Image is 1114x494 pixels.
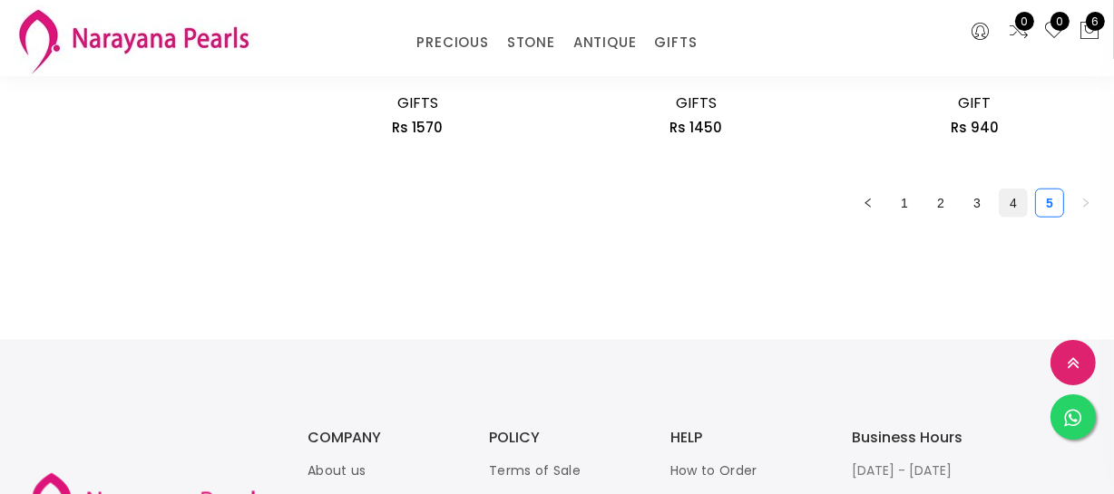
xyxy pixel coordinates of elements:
a: ANTIQUE [573,29,637,56]
a: GIFT [958,92,991,113]
h3: HELP [670,431,816,445]
span: 0 [1050,12,1070,31]
button: 6 [1079,20,1100,44]
button: right [1071,189,1100,218]
a: PRECIOUS [416,29,488,56]
li: 3 [963,189,992,218]
h3: POLICY [489,431,634,445]
p: [DATE] - [DATE] [852,460,997,481]
span: 0 [1015,12,1034,31]
a: Terms of Sale [489,461,581,479]
a: 0 [1008,20,1030,44]
li: 2 [926,189,955,218]
a: 3 [963,189,991,217]
li: Next Page [1071,189,1100,218]
a: GIFTS [397,92,438,113]
a: About us [308,461,366,479]
span: Rs 940 [951,118,999,137]
h3: COMPANY [308,431,453,445]
a: STONE [507,29,555,56]
a: GIFTS [654,29,697,56]
button: left [854,189,883,218]
a: GIFTS [676,92,717,113]
span: Rs 1450 [669,118,722,137]
span: Rs 1570 [392,118,443,137]
li: 1 [890,189,919,218]
a: 1 [891,189,918,217]
li: 4 [999,189,1028,218]
span: left [863,198,874,208]
span: right [1080,198,1091,208]
a: How to Order [670,461,757,479]
a: 0 [1043,20,1065,44]
a: 2 [927,189,954,217]
a: 4 [1000,189,1027,217]
h3: Business Hours [852,431,997,445]
li: Previous Page [854,189,883,218]
li: 5 [1035,189,1064,218]
a: 5 [1036,189,1063,217]
span: 6 [1086,12,1105,31]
